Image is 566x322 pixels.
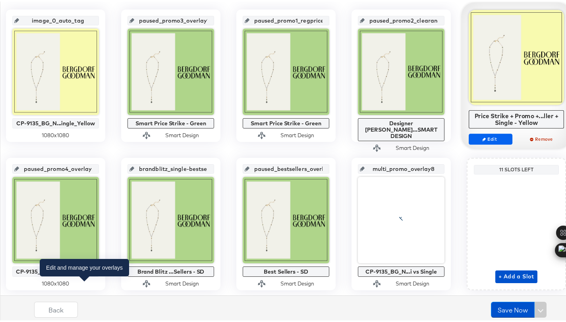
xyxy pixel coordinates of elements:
[280,130,314,138] div: Smart Design
[12,130,99,138] div: 1080 x 1080
[165,130,199,138] div: Smart Design
[476,165,557,171] div: 11 Slots Left
[280,278,314,286] div: Smart Design
[524,134,560,140] span: Remove
[360,267,442,273] div: CP-9135_BG_N...i vs Single
[495,269,537,282] button: + Add a Slot
[245,267,327,273] div: Best Sellers - SD
[14,267,97,273] div: CP-9135_BG_N...e Day_Single
[129,267,212,273] div: Brand Blitz ...Sellers - SD
[471,111,562,125] div: Price Strike + Promo +...ller + Single - Yellow
[472,134,509,140] span: Edit
[129,119,212,125] div: Smart Price Strike - Green
[360,119,442,138] div: Designer [PERSON_NAME]...SMART DESIGN
[396,278,429,286] div: Smart Design
[396,143,429,150] div: Smart Design
[14,119,97,125] div: CP-9135_BG_N...ingle_Yellow
[165,278,199,286] div: Smart Design
[34,300,78,316] button: Back
[245,119,327,125] div: Smart Price Strike - Green
[498,270,534,280] span: + Add a Slot
[469,132,512,143] button: Edit
[491,300,535,316] button: Save Now
[520,132,564,143] button: Remove
[12,278,99,286] div: 1080 x 1080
